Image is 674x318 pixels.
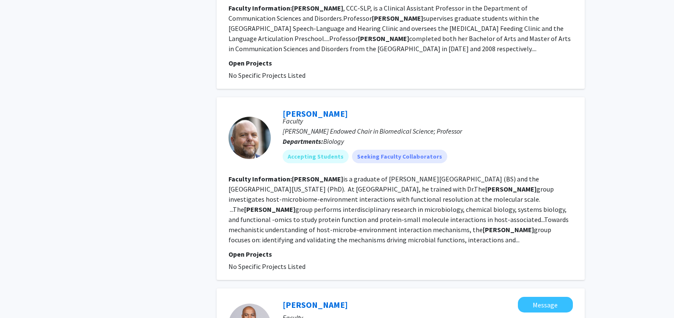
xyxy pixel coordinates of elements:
[292,4,343,12] b: [PERSON_NAME]
[372,14,423,22] b: [PERSON_NAME]
[228,175,569,244] fg-read-more: is a graduate of [PERSON_NAME][GEOGRAPHIC_DATA] (BS) and the [GEOGRAPHIC_DATA][US_STATE] (PhD). A...
[292,175,343,183] b: [PERSON_NAME]
[244,205,295,214] b: [PERSON_NAME]
[283,299,348,310] a: [PERSON_NAME]
[485,185,536,193] b: [PERSON_NAME]
[283,150,349,163] mat-chip: Accepting Students
[518,297,573,313] button: Message Reginal Wright
[352,150,447,163] mat-chip: Seeking Faculty Collaborators
[228,249,573,259] p: Open Projects
[228,58,573,68] p: Open Projects
[283,116,573,126] p: Faculty
[483,225,534,234] b: [PERSON_NAME]
[283,126,573,136] p: [PERSON_NAME] Endowed Chair in Biomedical Science; Professor
[228,71,305,79] span: No Specific Projects Listed
[228,262,305,271] span: No Specific Projects Listed
[283,137,323,145] b: Departments:
[228,4,292,12] b: Faculty Information:
[283,108,348,119] a: [PERSON_NAME]
[6,280,36,312] iframe: Chat
[228,4,571,53] fg-read-more: , CCC-SLP, is a Clinical Assistant Professor in the Department of Communication Sciences and Diso...
[323,137,344,145] span: Biology
[358,34,409,43] b: [PERSON_NAME]
[228,175,292,183] b: Faculty Information:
